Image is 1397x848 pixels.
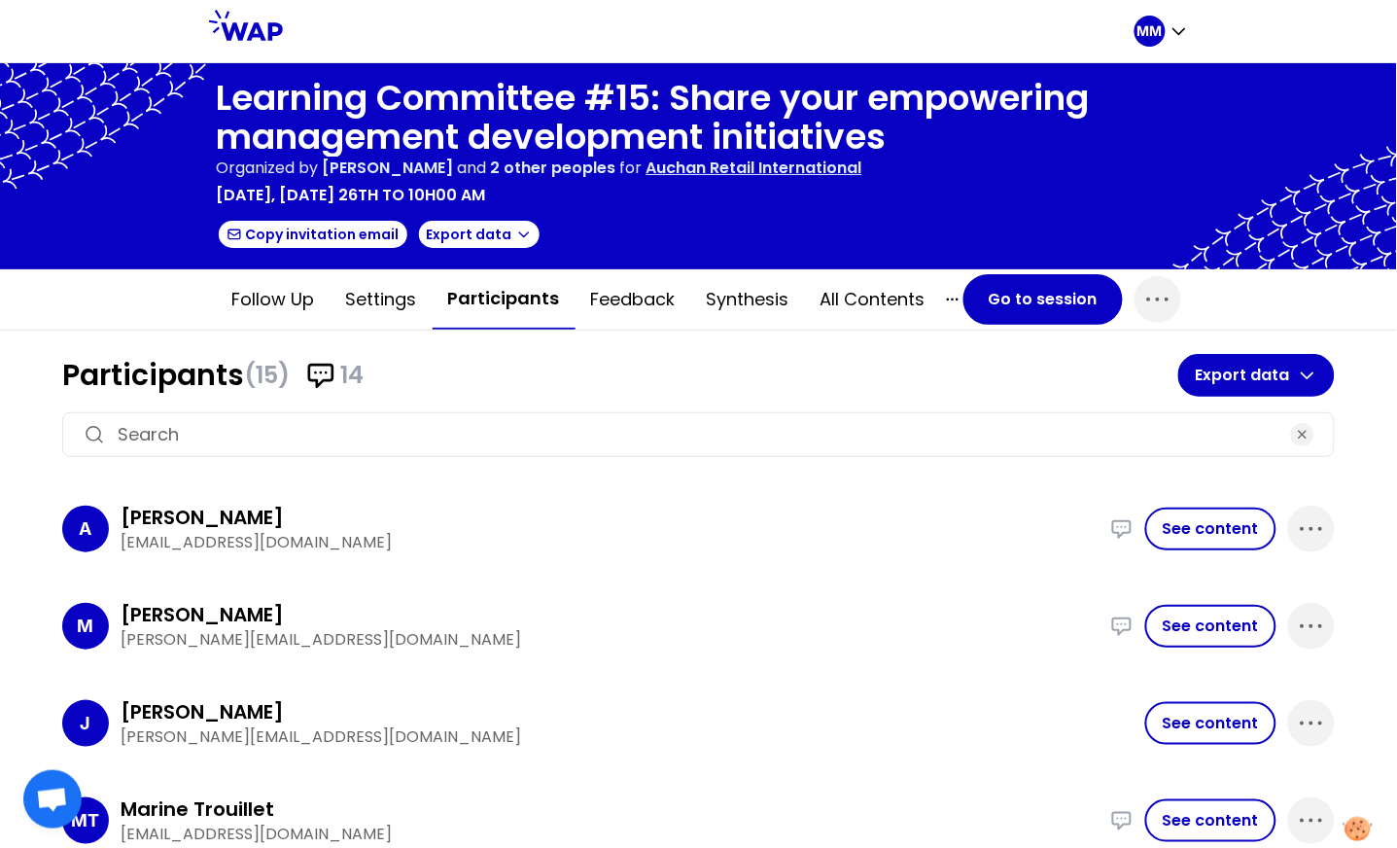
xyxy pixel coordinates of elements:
p: [DATE], [DATE] 26th to 10h00 am [217,184,486,207]
p: Auchan Retail International [646,157,862,180]
p: J [81,710,91,737]
span: 14 [340,360,364,391]
h3: [PERSON_NAME] [121,601,284,628]
h1: Learning Committee #15: Share your empowering management development initiatives [217,79,1181,157]
h3: [PERSON_NAME] [121,698,284,725]
p: for [620,157,643,180]
button: Participants [433,269,576,330]
p: MM [1137,21,1163,41]
button: Export data [417,219,541,250]
button: All contents [805,270,941,329]
button: See content [1145,605,1276,648]
button: Feedback [576,270,691,329]
p: [PERSON_NAME][EMAIL_ADDRESS][DOMAIN_NAME] [121,725,1134,749]
h3: Marine Trouillet [121,795,274,823]
p: [EMAIL_ADDRESS][DOMAIN_NAME] [121,531,1099,554]
button: Synthesis [691,270,805,329]
p: Organized by [217,157,319,180]
span: (15) [244,360,290,391]
p: [PERSON_NAME][EMAIL_ADDRESS][DOMAIN_NAME] [121,628,1099,652]
span: [PERSON_NAME] [323,157,454,179]
button: Copy invitation email [217,219,409,250]
h1: Participants [62,358,1178,393]
p: MT [72,807,100,834]
button: See content [1145,702,1276,745]
button: Export data [1178,354,1335,397]
button: See content [1145,799,1276,842]
button: MM [1135,16,1189,47]
button: Go to session [963,274,1123,325]
p: M [78,613,94,640]
span: 2 other peoples [491,157,616,179]
button: Follow up [217,270,331,329]
p: and [323,157,616,180]
button: Settings [331,270,433,329]
a: Ouvrir le chat [23,770,82,829]
p: [EMAIL_ADDRESS][DOMAIN_NAME] [121,823,1099,846]
p: A [80,515,92,543]
h3: [PERSON_NAME] [121,504,284,531]
input: Search [118,421,1279,448]
button: See content [1145,508,1276,550]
